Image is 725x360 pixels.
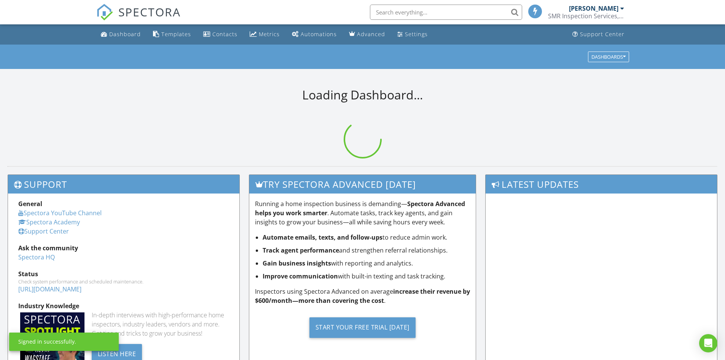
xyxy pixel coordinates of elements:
a: [URL][DOMAIN_NAME] [18,285,81,293]
a: Templates [150,27,194,42]
a: Support Center [18,227,69,235]
div: SMR Inspection Services, LLC [548,12,624,20]
div: In-depth interviews with high-performance home inspectors, industry leaders, vendors and more. Ge... [92,310,229,338]
div: Advanced [357,30,385,38]
strong: Track agent performance [263,246,339,254]
div: Start Your Free Trial [DATE] [309,317,416,338]
h3: Latest Updates [486,175,717,194]
div: Support Center [580,30,625,38]
p: Inspectors using Spectora Advanced on average . [255,287,470,305]
strong: Spectora Advanced helps you work smarter [255,200,465,217]
strong: Automate emails, texts, and follow-ups [263,233,382,242]
div: Automations [301,30,337,38]
div: Templates [161,30,191,38]
div: Metrics [259,30,280,38]
div: Contacts [212,30,237,38]
img: The Best Home Inspection Software - Spectora [96,4,113,21]
a: SPECTORA [96,10,181,26]
div: Dashboard [109,30,141,38]
strong: Gain business insights [263,259,331,267]
a: Dashboard [98,27,144,42]
strong: Improve communication [263,272,338,280]
a: Settings [394,27,431,42]
strong: increase their revenue by $600/month—more than covering the cost [255,287,470,305]
div: Industry Knowledge [18,301,229,310]
div: Status [18,269,229,278]
strong: General [18,200,42,208]
a: Spectora YouTube Channel [18,209,102,217]
h3: Support [8,175,239,194]
span: SPECTORA [118,4,181,20]
div: Dashboards [591,54,626,59]
a: Spectora HQ [18,253,55,261]
h3: Try spectora advanced [DATE] [249,175,476,194]
li: with reporting and analytics. [263,259,470,268]
div: Settings [405,30,428,38]
div: Open Intercom Messenger [699,334,717,352]
a: Metrics [247,27,283,42]
div: [PERSON_NAME] [569,5,618,12]
a: Start Your Free Trial [DATE] [255,311,470,344]
li: to reduce admin work. [263,233,470,242]
div: Check system performance and scheduled maintenance. [18,278,229,285]
a: Contacts [200,27,241,42]
li: and strengthen referral relationships. [263,246,470,255]
div: Signed in successfully. [18,338,76,346]
p: Running a home inspection business is demanding— . Automate tasks, track key agents, and gain ins... [255,199,470,227]
a: Automations (Basic) [289,27,340,42]
button: Dashboards [588,51,629,62]
input: Search everything... [370,5,522,20]
a: Support Center [569,27,628,42]
a: Advanced [346,27,388,42]
a: Spectora Academy [18,218,80,226]
a: Listen Here [92,349,142,358]
li: with built-in texting and task tracking. [263,272,470,281]
div: Ask the community [18,243,229,253]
